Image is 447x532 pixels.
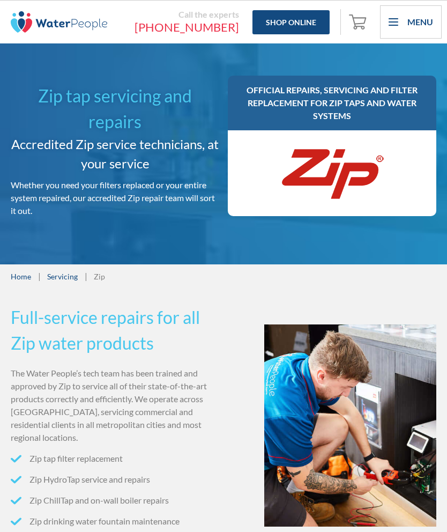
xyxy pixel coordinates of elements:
a: Home [11,271,31,282]
div: Menu [407,16,433,28]
a: [PHONE_NUMBER] [118,20,239,35]
h3: Official repairs, servicing and filter replacement for Zip taps and water systems [239,84,426,122]
p: Whether you need your filters replaced or your entire system repaired, our accredited Zip repair ... [11,179,219,217]
h1: Zip tap servicing and repairs [11,83,219,135]
li: Zip HydroTap service and repairs [11,473,219,486]
li: Zip drinking water fountain maintenance [11,515,219,528]
a: Servicing [47,271,78,282]
img: Technician installing a Zip tap [264,324,437,526]
a: Shop Online [252,10,330,34]
div: | [36,270,42,283]
li: Zip ChillTap and on-wall boiler repairs [11,494,219,507]
img: shopping cart [349,13,369,30]
div: Call the experts [118,9,239,20]
h3: Full-service repairs for all Zip water products [11,305,219,356]
div: menu [380,5,442,39]
a: Open cart containing items [346,9,372,35]
p: The Water People’s tech team has been trained and approved by Zip to service all of their state-o... [11,367,219,444]
div: Zip [94,271,105,282]
div: | [83,270,88,283]
li: Zip tap filter replacement [11,452,219,465]
img: The Water People [11,11,107,33]
h2: Accredited Zip service technicians, at your service [11,135,219,173]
